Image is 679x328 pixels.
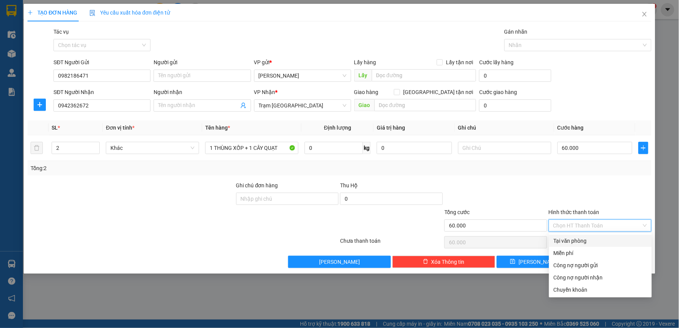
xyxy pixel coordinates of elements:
span: Lấy [354,69,372,81]
span: Lấy: [3,47,15,54]
button: deleteXóa Thông tin [392,256,495,268]
img: icon [89,10,96,16]
span: plus [28,10,33,15]
div: Chưa thanh toán [339,237,444,250]
label: Gán nhãn [504,29,528,35]
input: Ghi Chú [458,142,551,154]
span: Decrease Value [91,148,99,154]
span: Trạm Sài Gòn [259,100,347,111]
span: 0396248182 [58,22,127,37]
span: Giao: [58,41,150,69]
th: Ghi chú [455,120,554,135]
span: down [93,149,98,153]
span: close [642,11,648,17]
span: delete [423,259,428,265]
span: Giao hàng [354,89,379,95]
button: delete [31,142,43,154]
span: Phan Thiết [259,70,347,81]
span: [GEOGRAPHIC_DATA] tận nơi [400,88,476,96]
div: Công nợ người nhận [554,273,647,282]
label: Ghi chú đơn hàng [236,182,278,188]
p: Gửi: [3,20,57,36]
span: plus [34,102,45,108]
div: Người nhận [154,88,251,96]
label: Cước lấy hàng [479,59,514,65]
button: plus [638,142,648,154]
span: Thu Hộ [340,182,358,188]
span: up [93,143,98,148]
button: save[PERSON_NAME] [497,256,574,268]
input: Dọc đường [374,99,476,111]
div: Người gửi [154,58,251,67]
span: user-add [240,102,246,109]
span: [PERSON_NAME] [3,28,57,36]
span: save [510,259,515,265]
span: Đơn vị tính [106,125,135,131]
div: VP gửi [254,58,351,67]
input: Cước giao hàng [479,99,551,112]
span: Định lượng [324,125,351,131]
span: 0979196931 [3,37,45,45]
input: Ghi chú đơn hàng [236,193,339,205]
button: Close [634,4,655,25]
label: Cước giao hàng [479,89,517,95]
button: plus [34,99,46,111]
span: Cước hàng [557,125,584,131]
div: Tổng: 2 [31,164,262,172]
span: Giao [354,99,374,111]
div: Miễn phí [554,249,647,257]
span: Lấy tận nơi [443,58,476,67]
div: SĐT Người Gửi [53,58,151,67]
div: Cước gửi hàng sẽ được ghi vào công nợ của người gửi [549,259,652,271]
input: VD: Bàn, Ghế [205,142,298,154]
span: [PERSON_NAME] [519,258,559,266]
span: SL [52,125,58,131]
div: SĐT Người Nhận [53,88,151,96]
input: 0 [377,142,452,154]
div: Công nợ người gửi [554,261,647,270]
span: 159 Đường [GEOGRAPHIC_DATA], [GEOGRAPHIC_DATA] [58,38,150,70]
button: [PERSON_NAME] [288,256,391,268]
span: kg [363,142,371,154]
span: TẠO ĐƠN HÀNG [28,10,77,16]
span: Yêu cầu xuất hóa đơn điện tử [89,10,170,16]
label: Tác vụ [53,29,69,35]
input: Dọc đường [372,69,476,81]
span: Xóa Thông tin [431,258,465,266]
span: Khác [110,142,194,154]
div: Chuyển khoản [554,286,647,294]
span: Lấy hàng [354,59,376,65]
span: Trạm [GEOGRAPHIC_DATA] [58,4,127,21]
span: Tên hàng [205,125,230,131]
div: Tại văn phòng [554,237,647,245]
span: Tổng cước [444,209,470,215]
div: Cước gửi hàng sẽ được ghi vào công nợ của người nhận [549,271,652,284]
span: VP Nhận [254,89,275,95]
span: Increase Value [91,142,99,148]
p: Nhận: [58,4,150,21]
span: plus [639,145,648,151]
input: Cước lấy hàng [479,70,551,82]
span: Giá trị hàng [377,125,405,131]
span: [PERSON_NAME] [319,258,360,266]
label: Hình thức thanh toán [549,209,600,215]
